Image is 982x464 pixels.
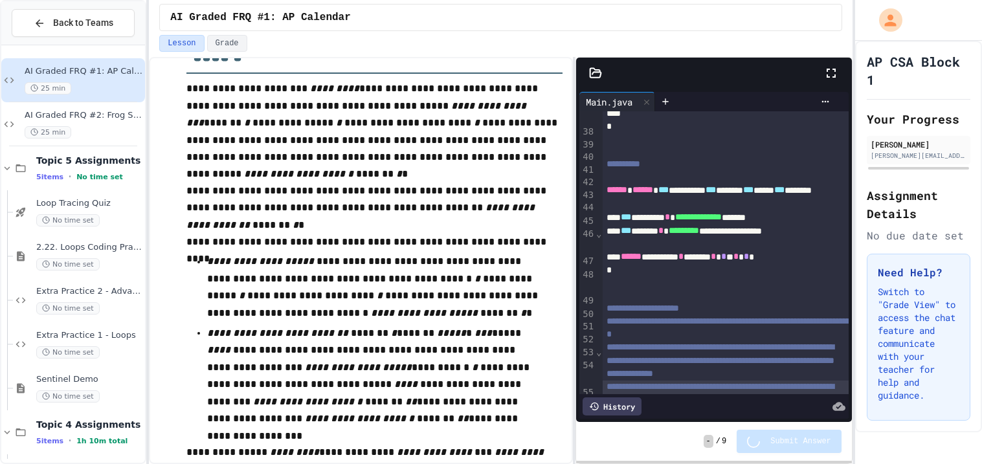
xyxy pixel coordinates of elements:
div: [PERSON_NAME] [871,138,966,150]
span: Sentinel Demo [36,374,142,385]
div: My Account [865,5,906,35]
button: Grade [207,35,247,52]
div: Main.java [579,95,639,109]
span: No time set [36,302,100,315]
span: Topic 4 Assignments [36,419,142,430]
span: 2.22. Loops Coding Practice (2.7-2.12) [36,242,142,253]
span: Fold line [596,228,602,239]
div: 44 [579,201,596,215]
span: Fold line [596,347,602,357]
div: 38 [579,126,596,138]
div: 40 [579,151,596,164]
div: 43 [579,189,596,202]
div: 42 [579,176,596,189]
span: - [704,435,713,448]
span: AI Graded FRQ #1: AP Calendar [170,10,350,25]
span: Topic 5 Assignments [36,155,142,166]
h2: Your Progress [867,110,970,128]
button: Lesson [159,35,204,52]
div: 54 [579,359,596,386]
p: Switch to "Grade View" to access the chat feature and communicate with your teacher for help and ... [878,285,959,402]
div: 37 [579,98,596,126]
h1: AP CSA Block 1 [867,52,970,89]
div: 50 [579,308,596,321]
div: 55 [579,386,596,440]
div: [PERSON_NAME][EMAIL_ADDRESS][DOMAIN_NAME] [871,151,966,160]
div: 48 [579,269,596,294]
h3: Need Help? [878,265,959,280]
div: 47 [579,255,596,269]
span: Back to Teams [53,16,113,30]
div: 39 [579,138,596,151]
div: 51 [579,320,596,333]
span: Extra Practice 2 - Advanced Loops [36,286,142,297]
span: Loop Tracing Quiz [36,198,142,209]
div: 52 [579,333,596,346]
span: 1h 10m total [76,437,128,445]
span: 25 min [25,82,71,94]
div: No due date set [867,228,970,243]
span: 5 items [36,437,63,445]
span: No time set [36,390,100,403]
span: 9 [722,436,726,447]
span: No time set [36,258,100,271]
span: / [716,436,720,447]
span: 5 items [36,173,63,181]
span: No time set [36,214,100,226]
span: AI Graded FRQ #1: AP Calendar [25,66,142,77]
div: History [583,397,642,415]
div: 45 [579,215,596,228]
span: 25 min [25,126,71,138]
div: 53 [579,346,596,360]
span: No time set [76,173,123,181]
span: AI Graded FRQ #2: Frog Simulation [25,110,142,121]
div: 41 [579,164,596,177]
span: • [69,436,71,446]
span: • [69,171,71,182]
span: No time set [36,346,100,359]
div: 49 [579,294,596,308]
span: Extra Practice 1 - Loops [36,330,142,341]
div: 46 [579,228,596,255]
span: Submit Answer [770,436,831,447]
h2: Assignment Details [867,186,970,223]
